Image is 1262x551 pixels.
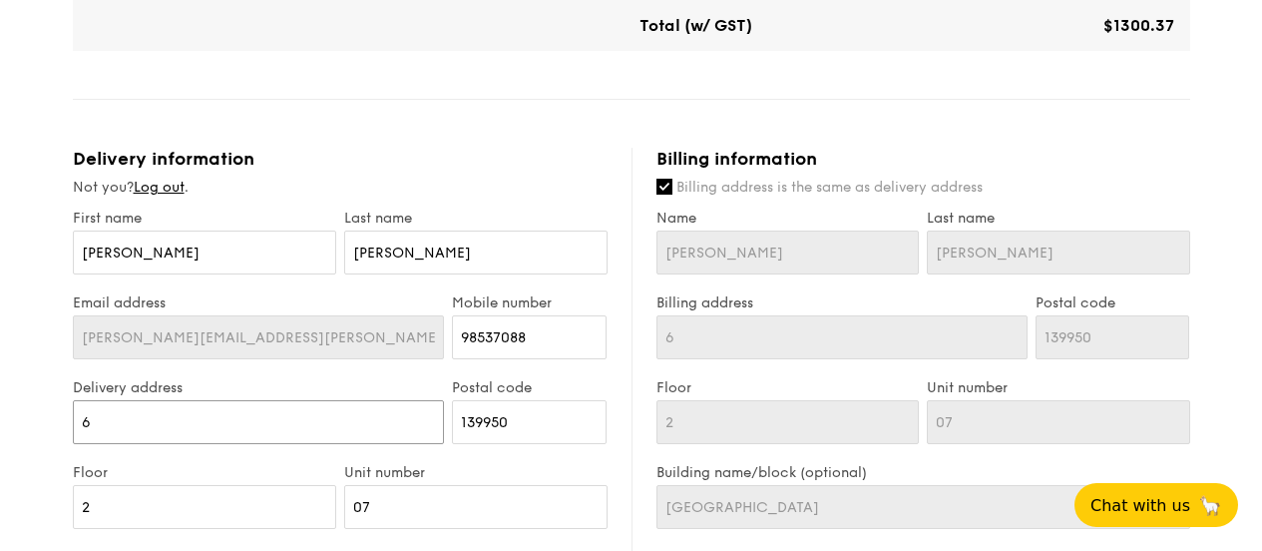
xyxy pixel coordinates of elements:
label: Last name [927,210,1190,227]
label: Floor [656,379,920,396]
label: Email address [73,294,445,311]
label: First name [73,210,336,227]
button: Chat with us🦙 [1074,483,1238,527]
label: Unit number [344,464,608,481]
label: Building name/block (optional) [656,464,1190,481]
span: Delivery information [73,148,254,170]
span: Billing information [656,148,817,170]
input: Billing address is the same as delivery address [656,179,672,195]
label: Last name [344,210,608,227]
label: Billing address [656,294,1028,311]
span: 🦙 [1198,494,1222,517]
div: Not you? . [73,178,608,198]
label: Mobile number [452,294,607,311]
label: Floor [73,464,336,481]
a: Log out [134,179,185,196]
label: Postal code [1036,294,1190,311]
label: Unit number [927,379,1190,396]
label: Delivery address [73,379,445,396]
span: Billing address is the same as delivery address [676,179,983,196]
label: Postal code [452,379,607,396]
span: $1300.37 [1103,16,1174,35]
span: Total (w/ GST) [639,16,752,35]
label: Name [656,210,920,227]
span: Chat with us [1090,496,1190,515]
